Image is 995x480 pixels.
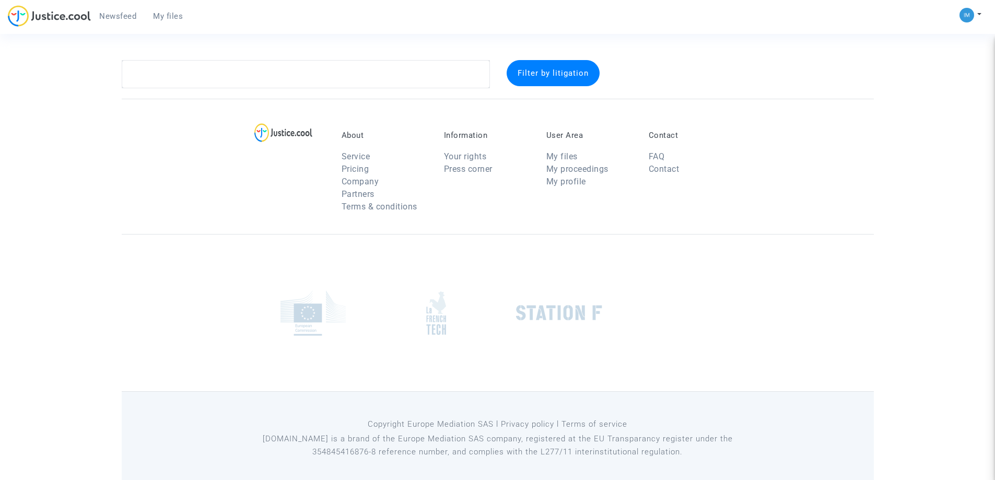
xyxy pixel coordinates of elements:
p: Information [444,131,531,140]
a: Contact [649,164,680,174]
p: About [342,131,428,140]
img: jc-logo.svg [8,5,91,27]
a: My files [145,8,191,24]
a: Company [342,177,379,186]
a: My files [546,151,578,161]
img: stationf.png [516,305,602,321]
a: Your rights [444,151,487,161]
p: Copyright Europe Mediation SAS l Privacy policy l Terms of service [260,418,735,431]
img: french_tech.png [426,291,446,335]
img: logo-lg.svg [254,123,312,142]
span: Newsfeed [99,11,136,21]
a: Press corner [444,164,493,174]
a: Service [342,151,370,161]
a: My proceedings [546,164,608,174]
a: Newsfeed [91,8,145,24]
span: Filter by litigation [518,68,589,78]
p: [DOMAIN_NAME] is a brand of the Europe Mediation SAS company, registered at the EU Transparancy r... [260,432,735,459]
p: User Area [546,131,633,140]
p: Contact [649,131,735,140]
a: My profile [546,177,586,186]
a: Pricing [342,164,369,174]
a: Terms & conditions [342,202,417,212]
img: europe_commision.png [280,290,346,336]
img: a105443982b9e25553e3eed4c9f672e7 [959,8,974,22]
a: Partners [342,189,374,199]
a: FAQ [649,151,665,161]
span: My files [153,11,183,21]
